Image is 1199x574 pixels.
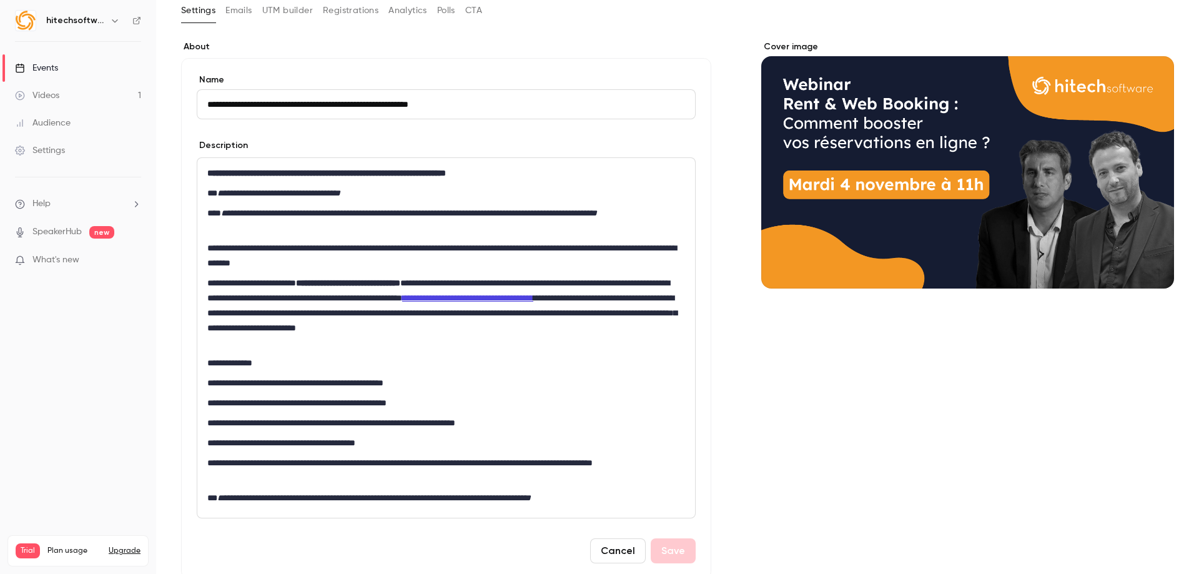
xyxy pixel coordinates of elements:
[15,62,58,74] div: Events
[15,197,141,210] li: help-dropdown-opener
[181,41,711,53] label: About
[15,144,65,157] div: Settings
[181,1,215,21] button: Settings
[437,1,455,21] button: Polls
[465,1,482,21] button: CTA
[32,254,79,267] span: What's new
[16,11,36,31] img: hitechsoftware
[46,14,105,27] h6: hitechsoftware
[89,226,114,239] span: new
[16,543,40,558] span: Trial
[388,1,427,21] button: Analytics
[126,255,141,266] iframe: Noticeable Trigger
[323,1,378,21] button: Registrations
[761,41,1174,289] section: Cover image
[761,41,1174,53] label: Cover image
[15,117,71,129] div: Audience
[197,139,248,152] label: Description
[197,74,696,86] label: Name
[32,197,51,210] span: Help
[32,225,82,239] a: SpeakerHub
[197,157,696,518] section: description
[590,538,646,563] button: Cancel
[225,1,252,21] button: Emails
[15,89,59,102] div: Videos
[47,546,101,556] span: Plan usage
[197,158,695,518] div: editor
[262,1,313,21] button: UTM builder
[109,546,141,556] button: Upgrade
